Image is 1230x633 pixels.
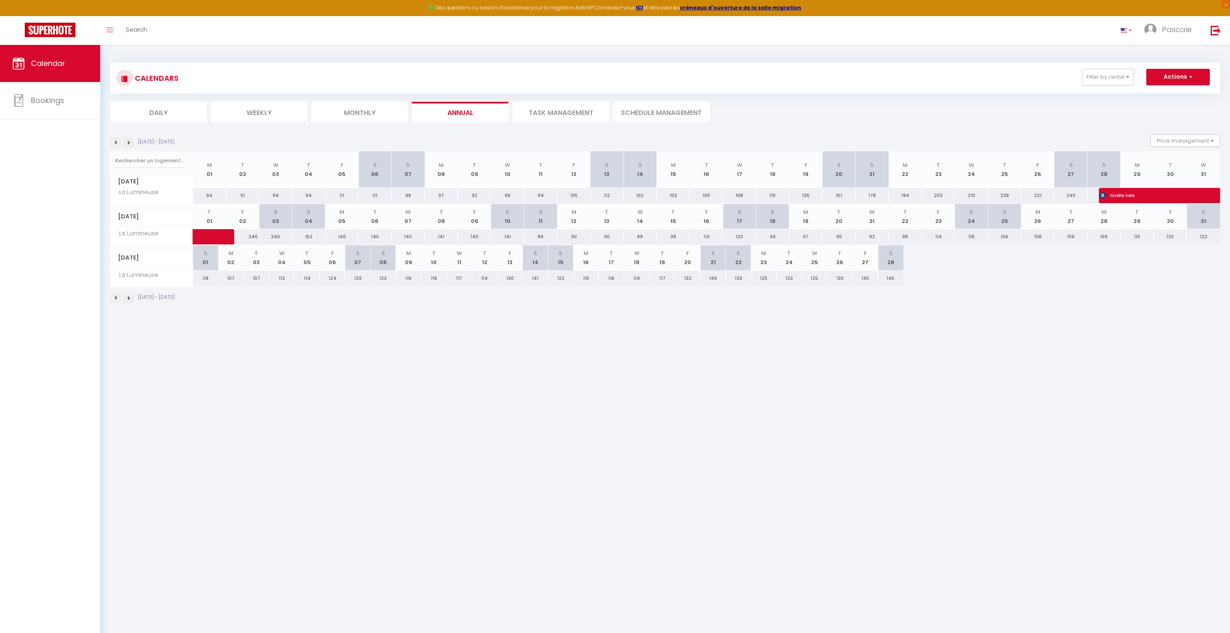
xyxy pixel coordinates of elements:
abbr: T [661,249,664,257]
div: 130 [497,271,523,286]
abbr: T [1169,161,1172,169]
li: Task Management [513,102,609,122]
abbr: W [456,249,462,257]
abbr: W [1201,161,1206,169]
div: 228 [988,188,1021,203]
img: Super Booking [25,23,75,37]
th: 29 [1121,151,1154,188]
abbr: S [307,208,310,216]
div: 98 [392,188,425,203]
div: 120 [1154,229,1187,244]
th: 24 [776,245,802,270]
abbr: T [936,161,940,169]
span: La Lumineuse [112,188,160,197]
div: 203 [922,188,955,203]
abbr: S [969,208,973,216]
div: 221 [1021,188,1054,203]
div: 116 [193,271,219,286]
abbr: F [508,249,511,257]
div: 94 [259,188,292,203]
th: 24 [955,151,988,188]
a: ... Pascale [1138,16,1202,45]
th: 03 [259,151,292,188]
th: 17 [723,151,756,188]
div: 146 [700,271,726,286]
th: 19 [789,204,822,229]
div: 89 [524,229,557,244]
abbr: T [207,208,211,216]
th: 25 [802,245,827,270]
span: Bookings [31,95,64,105]
abbr: S [356,249,360,257]
abbr: T [254,249,258,257]
abbr: T [605,208,609,216]
abbr: S [534,249,537,257]
th: 30 [1154,204,1187,229]
abbr: S [1202,208,1205,216]
th: 03 [244,245,269,270]
div: 126 [789,188,822,203]
div: 103 [657,188,690,203]
th: 09 [396,245,421,270]
abbr: F [686,249,689,257]
li: Monthly [311,102,408,122]
div: 94 [292,188,325,203]
div: 145 [878,271,903,286]
abbr: S [837,161,841,169]
abbr: F [705,208,708,216]
abbr: F [331,249,334,257]
abbr: T [609,249,613,257]
th: 28 [878,245,903,270]
span: [DATE] [111,211,193,223]
div: 107 [244,271,269,286]
th: 21 [700,245,726,270]
div: 109 [1054,229,1087,244]
div: 141 [523,271,548,286]
p: [DATE] - [DATE] [138,293,174,301]
abbr: M [1035,208,1040,216]
th: 03 [259,204,292,229]
th: 22 [889,151,922,188]
div: 124 [320,271,345,286]
div: 122 [1187,229,1220,244]
abbr: S [889,249,893,257]
abbr: T [705,161,708,169]
abbr: W [637,208,643,216]
th: 21 [856,151,889,188]
th: 17 [723,204,756,229]
th: 16 [690,204,723,229]
abbr: M [761,249,766,257]
div: 145 [853,271,878,286]
li: Schedule Management [613,102,710,122]
div: 140 [325,229,358,244]
div: 117 [649,271,675,286]
span: Pascale [1162,24,1192,35]
div: 114 [922,229,955,244]
th: 20 [675,245,701,270]
button: Ouvrir le widget de chat LiveChat [7,3,31,28]
a: ICI [636,4,643,11]
th: 23 [751,245,776,270]
th: 11 [447,245,472,270]
th: 23 [922,151,955,188]
div: 129 [345,271,371,286]
abbr: F [1036,161,1039,169]
th: 04 [292,204,325,229]
div: 116 [421,271,447,286]
th: 25 [988,204,1021,229]
th: 18 [756,204,789,229]
abbr: W [405,208,411,216]
abbr: W [505,161,510,169]
th: 12 [472,245,498,270]
th: 14 [523,245,548,270]
th: 22 [726,245,751,270]
div: 106 [988,229,1021,244]
abbr: F [1169,208,1172,216]
th: 19 [649,245,675,270]
div: 92 [458,188,491,203]
th: 15 [548,245,574,270]
th: 02 [218,245,244,270]
abbr: M [583,249,588,257]
th: 13 [590,151,623,188]
th: 16 [574,245,599,270]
